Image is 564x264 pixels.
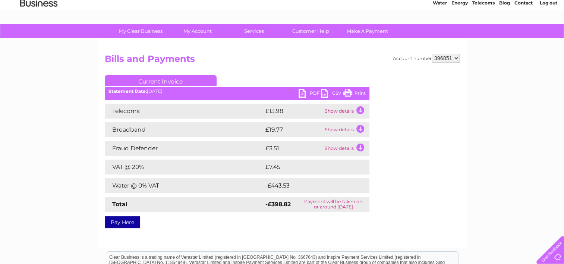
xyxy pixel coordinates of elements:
[323,122,369,137] td: Show details
[167,24,228,38] a: My Account
[105,216,140,228] a: Pay Here
[110,24,171,38] a: My Clear Business
[297,197,369,212] td: Payment will be taken on or around [DATE]
[265,201,291,208] strong: -£398.82
[433,32,447,37] a: Water
[423,4,475,13] a: 0333 014 3131
[264,178,357,193] td: -£443.53
[472,32,495,37] a: Telecoms
[105,104,264,119] td: Telecoms
[321,89,343,100] a: CSV
[499,32,510,37] a: Blog
[299,89,321,100] a: PDF
[323,141,369,156] td: Show details
[108,88,147,94] b: Statement Date:
[105,141,264,156] td: Fraud Defender
[112,201,127,208] strong: Total
[264,141,323,156] td: £3.51
[20,19,58,42] img: logo.png
[105,54,460,68] h2: Bills and Payments
[106,4,459,36] div: Clear Business is a trading name of Verastar Limited (registered in [GEOGRAPHIC_DATA] No. 3667643...
[105,160,264,175] td: VAT @ 20%
[264,104,323,119] td: £13.98
[337,24,398,38] a: Make A Payment
[105,122,264,137] td: Broadband
[343,89,366,100] a: Print
[393,54,460,63] div: Account number
[451,32,468,37] a: Energy
[264,160,352,175] td: £7.45
[323,104,369,119] td: Show details
[105,178,264,193] td: Water @ 0% VAT
[514,32,533,37] a: Contact
[264,122,323,137] td: £19.77
[105,89,369,94] div: [DATE]
[105,75,217,86] a: Current Invoice
[539,32,557,37] a: Log out
[280,24,341,38] a: Customer Help
[223,24,285,38] a: Services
